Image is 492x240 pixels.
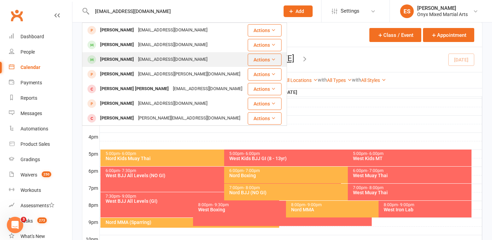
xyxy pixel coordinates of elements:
div: [PERSON_NAME] [98,40,136,50]
a: Gradings [9,152,72,167]
th: [DATE] [99,88,482,97]
div: Calendar [20,65,40,70]
div: West Boxing [198,207,370,212]
div: [PERSON_NAME] [98,99,136,109]
div: 7:00pm [229,186,463,190]
div: Automations [20,126,48,131]
span: 250 [42,171,51,177]
span: - 6:00pm [120,151,136,156]
span: Add [296,9,304,14]
div: 5:00pm [105,152,340,156]
a: All Locations [284,77,318,83]
input: Search... [90,6,275,16]
div: [EMAIL_ADDRESS][DOMAIN_NAME] [136,99,209,109]
span: - 9:30pm [213,202,229,207]
div: 6:00pm [353,169,470,173]
th: 4pm [82,132,99,141]
div: West Kids MT [353,156,470,161]
div: [PERSON_NAME] [98,55,136,65]
span: - 6:00pm [244,151,260,156]
div: Tasks [20,218,33,224]
div: West Kids BJJ GI (8 - 13yr) [229,156,463,161]
div: West Muay Thai [353,190,470,195]
div: Dashboard [20,34,44,39]
span: - 6:00pm [367,151,384,156]
div: [PERSON_NAME] [98,69,136,79]
div: 6:00pm [105,169,340,173]
div: [PERSON_NAME] [98,113,136,123]
div: [PERSON_NAME] [417,5,468,11]
strong: with [352,77,361,83]
div: Gradings [20,157,40,162]
th: 5pm [82,150,99,158]
div: [EMAIL_ADDRESS][DOMAIN_NAME] [171,84,244,94]
a: Automations [9,121,72,137]
a: Messages [9,106,72,121]
a: Waivers 250 [9,167,72,183]
div: Nord MMA (Sparring) [105,220,278,225]
a: Reports [9,90,72,106]
button: Actions [248,112,282,125]
span: - 9:00pm [398,202,414,207]
button: Actions [248,24,282,37]
span: 273 [37,217,47,223]
div: [PERSON_NAME][EMAIL_ADDRESS][DOMAIN_NAME] [136,113,242,123]
div: [PERSON_NAME] [PERSON_NAME] [98,84,171,94]
span: - 9:00pm [305,202,322,207]
div: Product Sales [20,141,50,147]
a: All Styles [361,77,386,83]
div: [EMAIL_ADDRESS][PERSON_NAME][DOMAIN_NAME] [136,69,242,79]
button: Add [284,5,313,17]
div: West BJJ All Levels (GI) [105,199,278,203]
div: 7:00pm [353,186,470,190]
div: Payments [20,80,42,85]
th: 9pm [82,218,99,226]
button: Actions [248,54,282,66]
button: Class / Event [369,28,421,42]
div: People [20,49,35,55]
div: Nord MMA [291,207,463,212]
div: 5:00pm [229,152,463,156]
div: [EMAIL_ADDRESS][DOMAIN_NAME] [136,40,209,50]
a: Payments [9,75,72,90]
div: Reports [20,95,37,101]
div: 8:00pm [383,203,470,207]
button: Actions [248,39,282,51]
a: Workouts [9,183,72,198]
button: Actions [248,68,282,81]
div: Workouts [20,187,41,193]
span: 3 [21,217,26,222]
span: - 7:30pm [120,168,136,173]
div: 8:00pm [291,203,463,207]
a: Assessments [9,198,72,213]
div: Messages [20,111,42,116]
div: [PERSON_NAME] [98,25,136,35]
div: Assessments [20,203,54,208]
a: Tasks 273 [9,213,72,229]
a: Product Sales [9,137,72,152]
th: 8pm [82,201,99,209]
div: Nord Boxing [229,173,463,178]
iframe: Intercom live chat [7,217,23,233]
div: 7:30pm [105,194,278,199]
span: - 9:00pm [120,194,136,199]
a: Dashboard [9,29,72,44]
a: All Types [327,77,352,83]
span: - 8:00pm [244,185,260,190]
div: Nord Kids Muay Thai [105,156,340,161]
span: - 7:00pm [367,168,384,173]
div: 5:00pm [353,152,470,156]
div: [EMAIL_ADDRESS][DOMAIN_NAME] [136,55,209,65]
div: Nord BJJ (NO GI) [229,190,463,195]
div: Onyx Mixed Martial Arts [417,11,468,17]
a: Clubworx [8,7,25,24]
div: 8:00pm [198,203,370,207]
th: 6pm [82,167,99,175]
span: - 7:00pm [244,168,260,173]
span: - 8:00pm [367,185,384,190]
div: What's New [20,234,45,239]
div: West BJJ All Levels (NO GI) [105,173,340,178]
button: Appointment [423,28,474,42]
span: Settings [341,3,359,19]
a: People [9,44,72,60]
